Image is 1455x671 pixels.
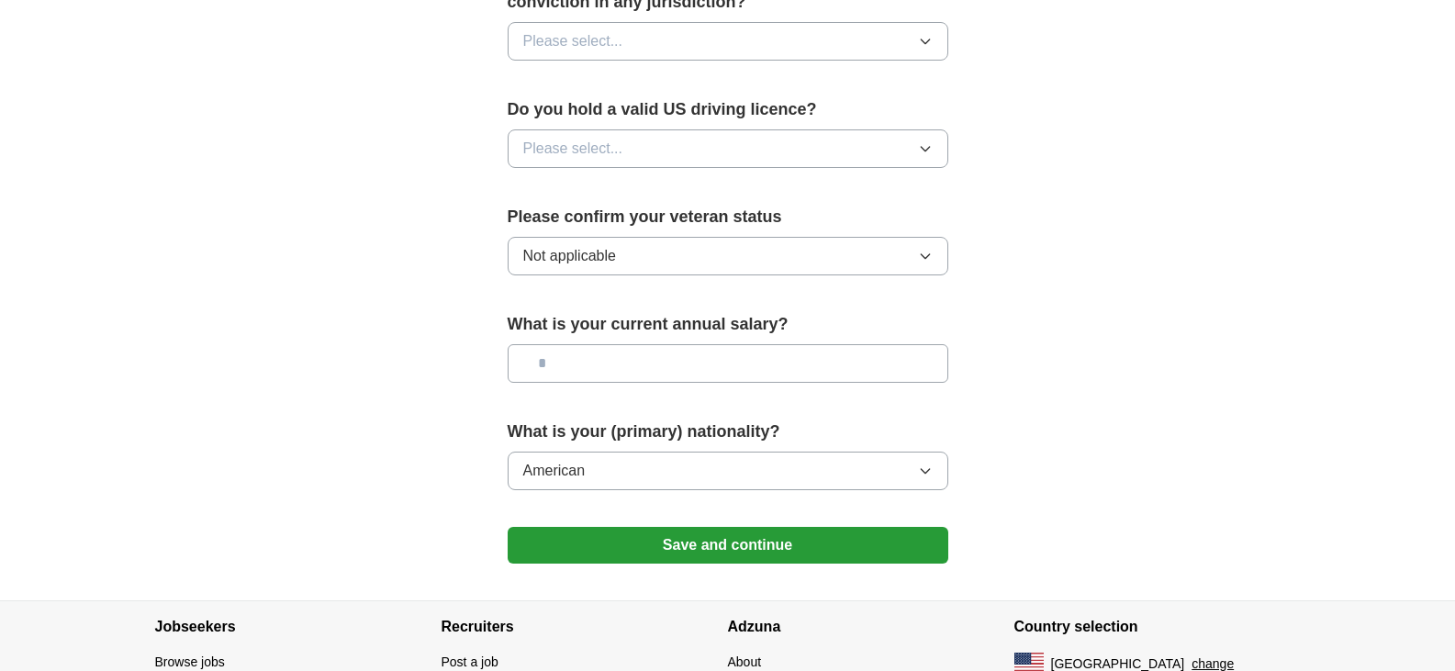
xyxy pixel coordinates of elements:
[508,527,948,564] button: Save and continue
[523,460,586,482] span: American
[155,654,225,669] a: Browse jobs
[728,654,762,669] a: About
[508,312,948,337] label: What is your current annual salary?
[442,654,498,669] a: Post a job
[508,452,948,490] button: American
[523,138,623,160] span: Please select...
[508,205,948,229] label: Please confirm your veteran status
[523,245,616,267] span: Not applicable
[523,30,623,52] span: Please select...
[508,237,948,275] button: Not applicable
[508,22,948,61] button: Please select...
[508,129,948,168] button: Please select...
[508,419,948,444] label: What is your (primary) nationality?
[508,97,948,122] label: Do you hold a valid US driving licence?
[1014,601,1301,653] h4: Country selection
